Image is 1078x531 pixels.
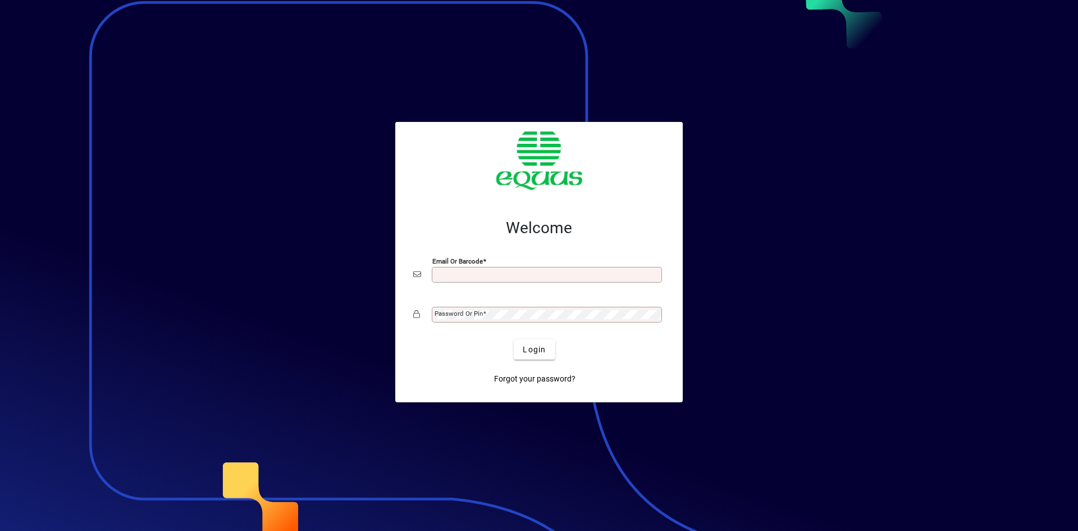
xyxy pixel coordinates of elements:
button: Login [514,339,555,360]
span: Forgot your password? [494,373,575,385]
a: Forgot your password? [490,369,580,389]
h2: Welcome [413,219,665,238]
span: Login [523,344,546,356]
mat-label: Password or Pin [435,310,483,317]
mat-label: Email or Barcode [432,257,483,265]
